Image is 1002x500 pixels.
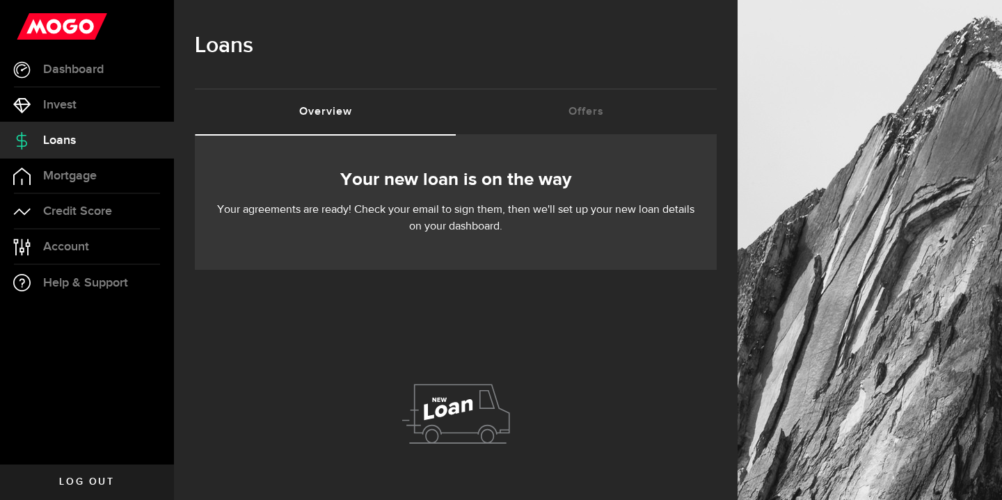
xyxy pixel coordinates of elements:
span: Mortgage [43,170,97,182]
span: Loans [43,134,76,147]
span: Credit Score [43,205,112,218]
span: Log out [59,477,114,487]
span: Help & Support [43,277,128,289]
span: Dashboard [43,63,104,76]
ul: Tabs Navigation [195,88,717,136]
span: Invest [43,99,77,111]
h2: Your new loan is on the way [216,166,696,195]
span: Account [43,241,89,253]
p: Your agreements are ready! Check your email to sign them, then we'll set up your new loan details... [216,202,696,235]
a: Overview [195,90,456,134]
h1: Loans [195,28,717,64]
a: Offers [456,90,717,134]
